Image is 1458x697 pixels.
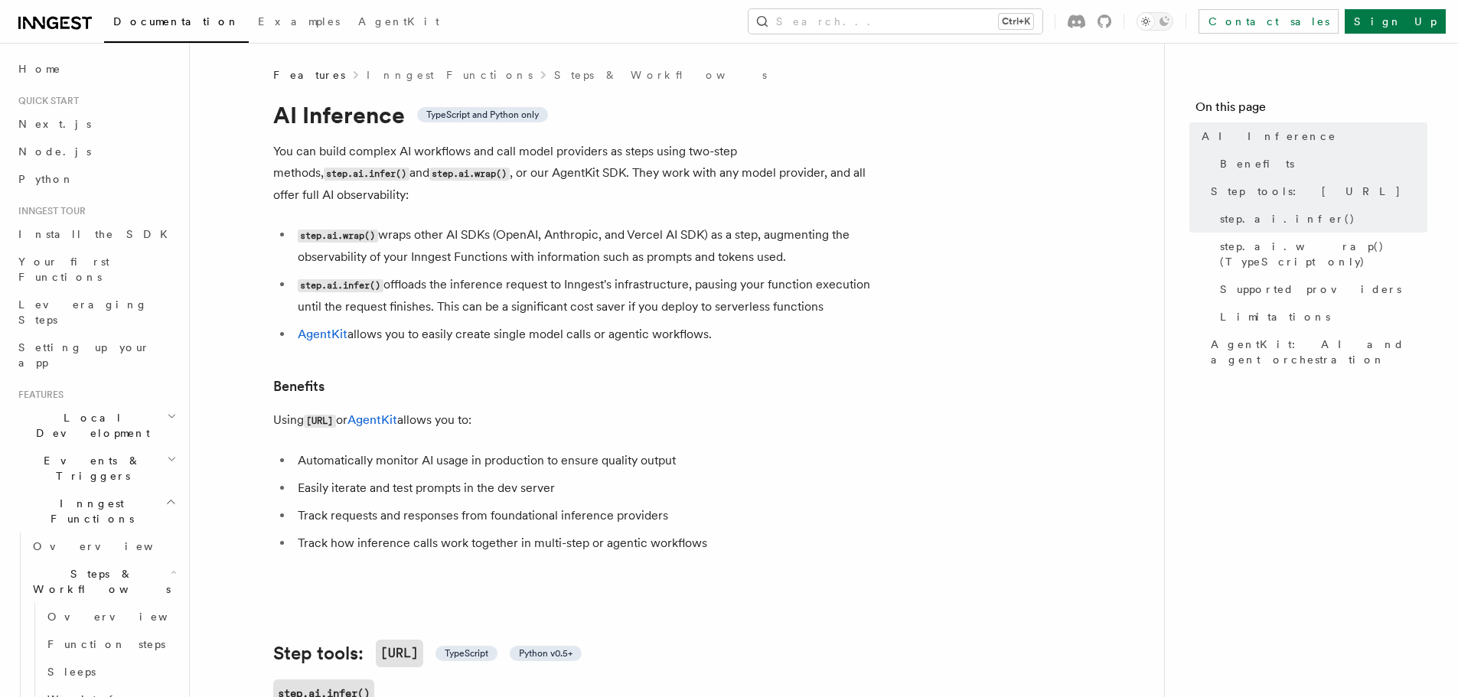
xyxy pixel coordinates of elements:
[1211,184,1401,199] span: Step tools: [URL]
[18,341,150,369] span: Setting up your app
[347,412,397,427] a: AgentKit
[1214,233,1427,275] a: step.ai.wrap() (TypeScript only)
[47,638,165,650] span: Function steps
[376,640,423,667] code: [URL]
[298,230,378,243] code: step.ai.wrap()
[18,145,91,158] span: Node.js
[1214,303,1427,331] a: Limitations
[12,220,180,248] a: Install the SDK
[18,173,74,185] span: Python
[1214,150,1427,178] a: Benefits
[1202,129,1336,144] span: AI Inference
[999,14,1033,29] kbd: Ctrl+K
[367,67,533,83] a: Inngest Functions
[12,248,180,291] a: Your first Functions
[27,560,180,603] button: Steps & Workflows
[18,256,109,283] span: Your first Functions
[12,138,180,165] a: Node.js
[1220,239,1427,269] span: step.ai.wrap() (TypeScript only)
[27,533,180,560] a: Overview
[273,101,886,129] h1: AI Inference
[358,15,439,28] span: AgentKit
[41,630,180,658] a: Function steps
[293,477,886,499] li: Easily iterate and test prompts in the dev server
[1199,9,1339,34] a: Contact sales
[113,15,240,28] span: Documentation
[249,5,349,41] a: Examples
[1205,331,1427,373] a: AgentKit: AI and agent orchestration
[12,55,180,83] a: Home
[18,118,91,130] span: Next.js
[293,505,886,526] li: Track requests and responses from foundational inference providers
[273,409,886,432] p: Using or allows you to:
[104,5,249,43] a: Documentation
[1195,98,1427,122] h4: On this page
[1195,122,1427,150] a: AI Inference
[293,224,886,268] li: wraps other AI SDKs (OpenAI, Anthropic, and Vercel AI SDK) as a step, augmenting the observabilit...
[273,640,582,667] a: Step tools:[URL] TypeScript Python v0.5+
[33,540,191,552] span: Overview
[1220,156,1294,171] span: Benefits
[12,410,167,441] span: Local Development
[12,389,64,401] span: Features
[304,415,336,428] code: [URL]
[1205,178,1427,205] a: Step tools: [URL]
[293,450,886,471] li: Automatically monitor AI usage in production to ensure quality output
[18,61,61,77] span: Home
[12,110,180,138] a: Next.js
[41,603,180,630] a: Overview
[1220,211,1355,226] span: step.ai.infer()
[12,334,180,376] a: Setting up your app
[47,666,96,678] span: Sleeps
[1214,275,1427,303] a: Supported providers
[324,168,409,181] code: step.ai.infer()
[298,279,383,292] code: step.ai.infer()
[293,324,886,345] li: allows you to easily create single model calls or agentic workflows.
[445,647,488,660] span: TypeScript
[258,15,340,28] span: Examples
[12,453,167,484] span: Events & Triggers
[18,228,177,240] span: Install the SDK
[12,490,180,533] button: Inngest Functions
[1220,282,1401,297] span: Supported providers
[18,298,148,326] span: Leveraging Steps
[12,205,86,217] span: Inngest tour
[27,566,171,597] span: Steps & Workflows
[293,533,886,554] li: Track how inference calls work together in multi-step or agentic workflows
[47,611,205,623] span: Overview
[273,141,886,206] p: You can build complex AI workflows and call model providers as steps using two-step methods, and ...
[273,376,325,397] a: Benefits
[1214,205,1427,233] a: step.ai.infer()
[298,327,347,341] a: AgentKit
[12,404,180,447] button: Local Development
[1220,309,1330,324] span: Limitations
[273,67,345,83] span: Features
[349,5,448,41] a: AgentKit
[749,9,1042,34] button: Search...Ctrl+K
[1345,9,1446,34] a: Sign Up
[429,168,510,181] code: step.ai.wrap()
[12,496,165,526] span: Inngest Functions
[426,109,539,121] span: TypeScript and Python only
[1211,337,1427,367] span: AgentKit: AI and agent orchestration
[12,165,180,193] a: Python
[41,658,180,686] a: Sleeps
[293,274,886,318] li: offloads the inference request to Inngest's infrastructure, pausing your function execution until...
[554,67,767,83] a: Steps & Workflows
[12,291,180,334] a: Leveraging Steps
[519,647,572,660] span: Python v0.5+
[12,95,79,107] span: Quick start
[12,447,180,490] button: Events & Triggers
[1137,12,1173,31] button: Toggle dark mode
